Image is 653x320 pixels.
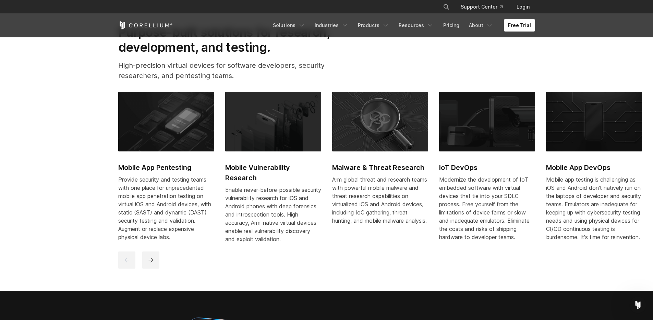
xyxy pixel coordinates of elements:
div: Arm global threat and research teams with powerful mobile malware and threat research capabilitie... [332,175,428,225]
h2: IoT DevOps [439,162,535,173]
div: Mobile app testing is challenging as iOS and Android don't natively run on the laptops of develop... [546,175,642,241]
a: Solutions [269,19,309,32]
img: Mobile App Pentesting [118,92,214,151]
a: Mobile App Pentesting Mobile App Pentesting Provide security and testing teams with one place for... [118,92,214,249]
iframe: Intercom live chat [630,297,646,313]
a: Pricing [439,19,463,32]
button: next [142,251,159,269]
a: Industries [311,19,352,32]
div: Modernize the development of IoT embedded software with virtual devices that tie into your SDLC p... [439,175,535,241]
div: Navigation Menu [435,1,535,13]
button: Search [440,1,452,13]
p: High-precision virtual devices for software developers, security researchers, and pentesting teams. [118,60,352,81]
h2: Mobile Vulnerability Research [225,162,321,183]
a: Free Trial [504,19,535,32]
h2: Mobile App DevOps [546,162,642,173]
a: Corellium Home [118,21,173,29]
h2: Purpose-built solutions for research, development, and testing. [118,25,352,55]
div: Provide security and testing teams with one place for unprecedented mobile app penetration testin... [118,175,214,241]
img: Malware & Threat Research [332,92,428,151]
img: Mobile App DevOps [546,92,642,151]
a: IoT DevOps IoT DevOps Modernize the development of IoT embedded software with virtual devices tha... [439,92,535,249]
img: IoT DevOps [439,92,535,151]
h2: Mobile App Pentesting [118,162,214,173]
img: Mobile Vulnerability Research [225,92,321,151]
h2: Malware & Threat Research [332,162,428,173]
a: Resources [395,19,438,32]
a: Login [511,1,535,13]
a: Mobile Vulnerability Research Mobile Vulnerability Research Enable never-before-possible security... [225,92,321,251]
div: Enable never-before-possible security vulnerability research for iOS and Android phones with deep... [225,186,321,243]
a: Support Center [455,1,508,13]
a: Malware & Threat Research Malware & Threat Research Arm global threat and research teams with pow... [332,92,428,233]
a: Products [354,19,393,32]
button: previous [118,251,135,269]
div: Navigation Menu [269,19,535,32]
a: About [465,19,497,32]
